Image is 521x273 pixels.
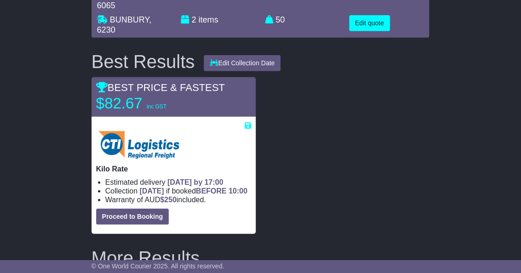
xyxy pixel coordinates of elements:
span: BEFORE [196,187,227,195]
div: Best Results [87,51,200,72]
span: inc GST [147,103,167,110]
span: if booked [139,187,247,195]
span: 50 [276,15,285,24]
span: [DATE] [139,187,164,195]
p: $82.67 [96,94,211,113]
li: Collection [105,187,251,195]
p: Kilo Rate [96,165,251,173]
span: BUNBURY [110,15,149,24]
span: items [198,15,218,24]
span: BEST PRICE & FASTEST [96,82,225,93]
span: 10:00 [229,187,248,195]
span: 2 [191,15,196,24]
button: Proceed to Booking [96,209,169,225]
button: Edit Collection Date [204,55,281,71]
li: Warranty of AUD included. [105,195,251,204]
span: 250 [164,196,177,204]
span: , 6230 [97,15,151,34]
span: © One World Courier 2025. All rights reserved. [92,262,225,270]
span: [DATE] by 17:00 [168,178,224,186]
img: CTI Logistics Regional Freight: Kilo Rate [96,131,190,160]
li: Estimated delivery [105,178,251,187]
button: Edit quote [349,15,390,31]
h2: More Results [92,248,430,268]
span: $ [160,196,177,204]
